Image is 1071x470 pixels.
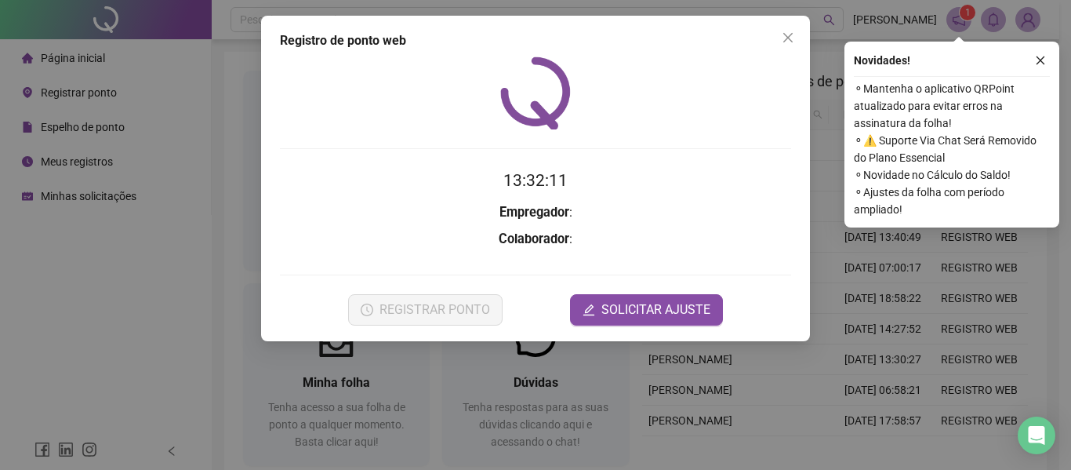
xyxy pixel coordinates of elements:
[854,132,1050,166] span: ⚬ ⚠️ Suporte Via Chat Será Removido do Plano Essencial
[499,205,569,220] strong: Empregador
[499,231,569,246] strong: Colaborador
[1035,55,1046,66] span: close
[775,25,801,50] button: Close
[854,52,910,69] span: Novidades !
[1018,417,1055,454] div: Open Intercom Messenger
[854,184,1050,218] span: ⚬ Ajustes da folha com período ampliado!
[503,171,568,190] time: 13:32:11
[854,166,1050,184] span: ⚬ Novidade no Cálculo do Saldo!
[570,294,723,326] button: editSOLICITAR AJUSTE
[583,304,595,316] span: edit
[348,294,503,326] button: REGISTRAR PONTO
[601,301,710,319] span: SOLICITAR AJUSTE
[854,80,1050,132] span: ⚬ Mantenha o aplicativo QRPoint atualizado para evitar erros na assinatura da folha!
[280,229,791,250] h3: :
[782,31,794,44] span: close
[280,202,791,223] h3: :
[280,31,791,50] div: Registro de ponto web
[500,56,571,129] img: QRPoint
